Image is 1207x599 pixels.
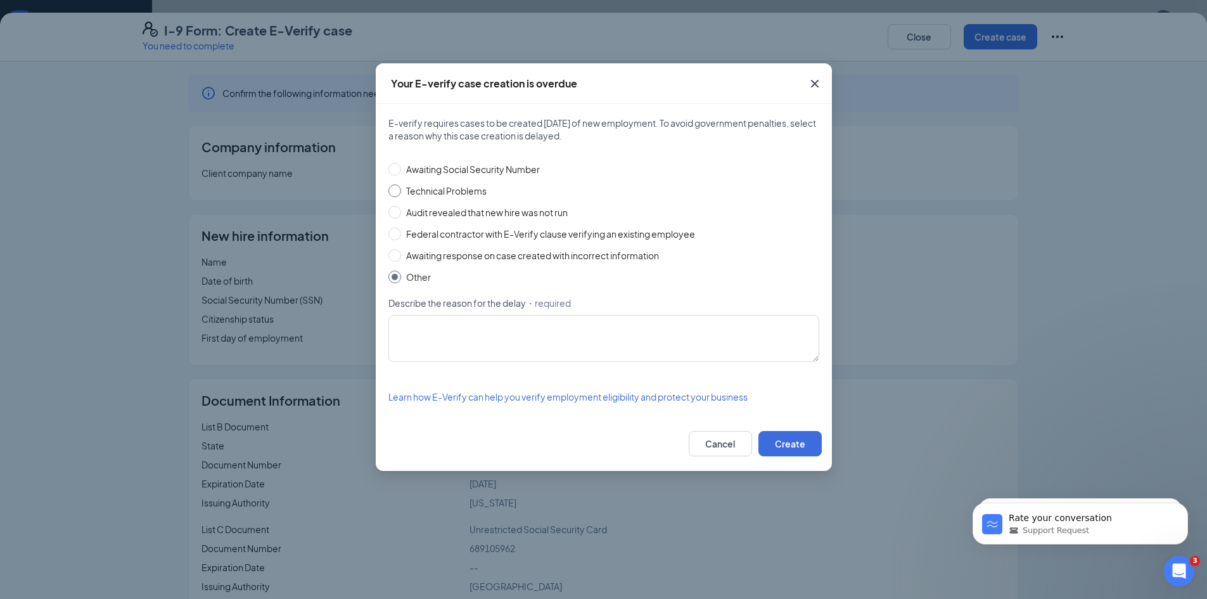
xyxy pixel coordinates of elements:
[401,227,700,241] span: Federal contractor with E-Verify clause verifying an existing employee
[954,476,1207,565] iframe: Intercom notifications message
[388,117,819,142] span: E-verify requires cases to be created [DATE] of new employment. To avoid government penalties, se...
[401,184,492,198] span: Technical Problems
[401,270,436,284] span: Other
[391,77,577,91] div: Your E-verify case creation is overdue
[1190,556,1200,566] span: 3
[1164,556,1194,586] iframe: Intercom live chat
[758,431,822,456] button: Create
[807,76,822,91] svg: Cross
[798,63,832,104] button: Close
[401,205,573,219] span: Audit revealed that new hire was not run
[388,391,748,403] span: Learn how E-Verify can help you verify employment eligibility and protect your business
[401,248,664,262] span: Awaiting response on case created with incorrect information
[388,297,526,309] span: Describe the reason for the delay
[388,390,819,404] a: Learn how E-Verify can help you verify employment eligibility and protect your business
[689,431,752,456] button: Cancel
[526,297,571,309] span: ・required
[401,162,545,176] span: Awaiting Social Security Number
